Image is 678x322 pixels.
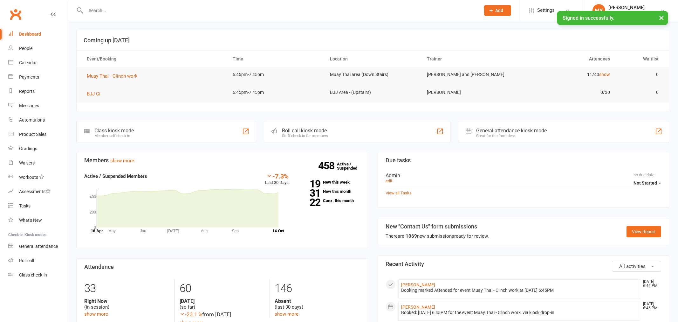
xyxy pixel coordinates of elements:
[640,280,661,288] time: [DATE] 6:46 PM
[87,72,142,80] button: Muay Thai - Clinch work
[19,31,41,37] div: Dashboard
[8,199,67,213] a: Tasks
[298,188,320,198] strong: 31
[8,213,67,227] a: What's New
[8,268,67,282] a: Class kiosk mode
[406,233,417,239] strong: 1069
[8,185,67,199] a: Assessments
[298,189,360,193] a: 31New this month
[616,85,664,100] td: 0
[275,279,360,298] div: 146
[84,298,170,304] strong: Right Now
[8,142,67,156] a: Gradings
[282,134,328,138] div: Staff check-in for members
[19,60,37,65] div: Calendar
[495,8,503,13] span: Add
[275,298,360,304] strong: Absent
[298,199,360,203] a: 22Canx. this month
[87,90,105,98] button: BJJ Gi
[401,310,638,315] div: Booked: [DATE] 6:45PM for the event Muay Thai - Clinch work, via kiosk drop-in
[8,27,67,41] a: Dashboard
[337,157,365,175] a: 458Active / Suspended
[386,157,661,164] h3: Due tasks
[592,4,605,17] div: MY
[627,226,661,237] a: View Report
[324,51,421,67] th: Location
[8,127,67,142] a: Product Sales
[19,146,37,151] div: Gradings
[8,84,67,99] a: Reports
[386,178,392,183] a: edit
[633,177,661,189] button: Not Started
[619,263,646,269] span: All activities
[616,67,664,82] td: 0
[518,67,616,82] td: 11/40
[180,298,265,304] strong: [DATE]
[656,11,667,24] button: ×
[8,6,24,22] a: Clubworx
[640,302,661,310] time: [DATE] 6:46 PM
[401,282,435,287] a: [PERSON_NAME]
[324,85,421,100] td: BJJ Area - (Upstairs)
[84,311,108,317] a: show more
[87,73,138,79] span: Muay Thai - Clinch work
[275,311,298,317] a: show more
[401,288,638,293] div: Booking marked Attended for event Muay Thai - Clinch work at [DATE] 6:45PM
[227,85,324,100] td: 6:45pm-7:45pm
[8,254,67,268] a: Roll call
[110,158,134,164] a: show more
[298,198,320,207] strong: 22
[616,51,664,67] th: Waitlist
[537,3,555,17] span: Settings
[599,72,610,77] a: show
[19,74,39,80] div: Payments
[87,91,100,97] span: BJJ Gi
[275,298,360,310] div: (last 30 days)
[386,172,661,178] div: Admin
[298,180,360,184] a: 19New this week
[421,67,518,82] td: [PERSON_NAME] and [PERSON_NAME]
[19,218,42,223] div: What's New
[84,157,360,164] h3: Members
[8,41,67,56] a: People
[19,244,58,249] div: General attendance
[180,298,265,310] div: (so far)
[563,15,614,21] span: Signed in successfully.
[324,67,421,82] td: Muay Thai area (Down Stairs)
[19,89,35,94] div: Reports
[318,161,337,171] strong: 458
[386,223,489,230] h3: New "Contact Us" form submissions
[8,113,67,127] a: Automations
[265,172,289,186] div: Last 30 Days
[94,134,134,138] div: Member self check-in
[401,304,435,310] a: [PERSON_NAME]
[386,232,489,240] div: There are new submissions ready for review.
[84,264,360,270] h3: Attendance
[386,261,661,267] h3: Recent Activity
[19,103,39,108] div: Messages
[518,85,616,100] td: 0/30
[386,191,412,195] a: View all Tasks
[81,51,227,67] th: Event/Booking
[484,5,511,16] button: Add
[19,272,47,277] div: Class check-in
[84,6,476,15] input: Search...
[8,156,67,170] a: Waivers
[421,85,518,100] td: [PERSON_NAME]
[282,128,328,134] div: Roll call kiosk mode
[608,10,645,16] div: Dark [DATE]
[19,132,46,137] div: Product Sales
[19,46,32,51] div: People
[8,56,67,70] a: Calendar
[19,258,34,263] div: Roll call
[265,172,289,179] div: -7.3%
[19,175,38,180] div: Workouts
[476,134,547,138] div: Great for the front desk
[180,311,202,318] span: -23.1 %
[608,5,645,10] div: [PERSON_NAME]
[612,261,661,272] button: All activities
[180,310,265,319] div: from [DATE]
[8,170,67,185] a: Workouts
[227,67,324,82] td: 6:45pm-7:45pm
[84,173,147,179] strong: Active / Suspended Members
